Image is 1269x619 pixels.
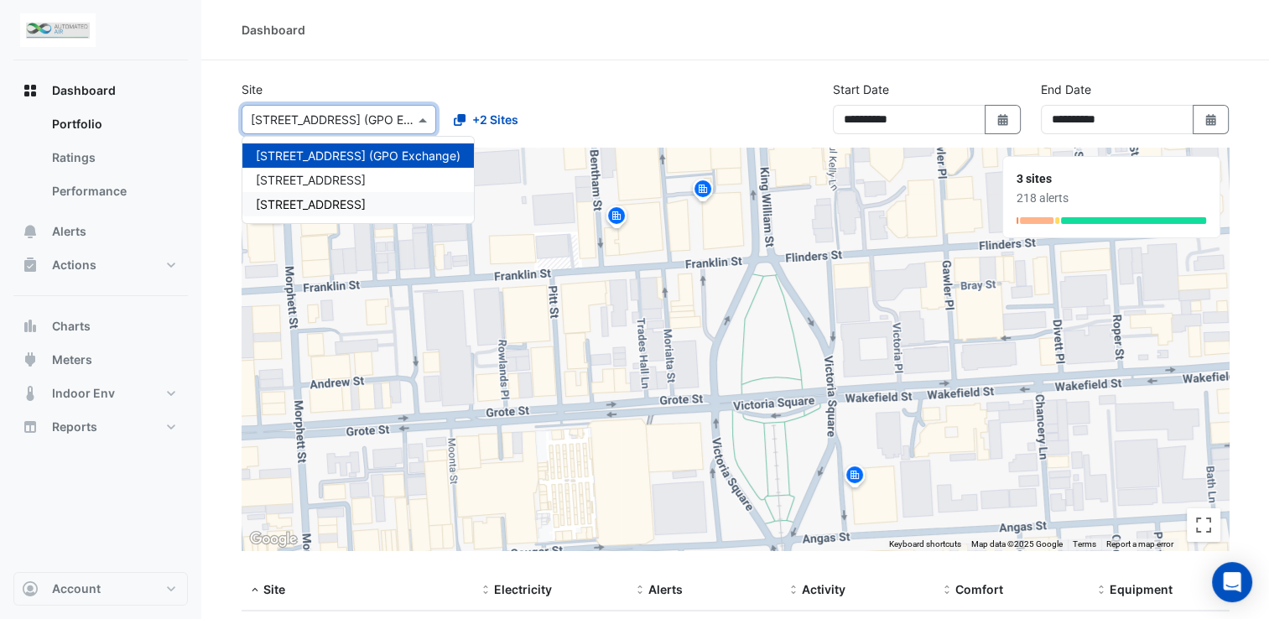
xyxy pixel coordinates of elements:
[955,582,1003,596] span: Comfort
[971,539,1063,549] span: Map data ©2025 Google
[889,538,961,550] button: Keyboard shortcuts
[22,318,39,335] app-icon: Charts
[22,419,39,435] app-icon: Reports
[52,82,116,99] span: Dashboard
[689,177,716,206] img: site-pin.svg
[52,223,86,240] span: Alerts
[1187,508,1220,542] button: Toggle fullscreen view
[1017,170,1206,188] div: 3 sites
[39,174,188,208] a: Performance
[13,74,188,107] button: Dashboard
[833,81,889,98] label: Start Date
[13,410,188,444] button: Reports
[52,385,115,402] span: Indoor Env
[242,81,263,98] label: Site
[39,141,188,174] a: Ratings
[13,215,188,248] button: Alerts
[13,377,188,410] button: Indoor Env
[841,463,868,492] img: site-pin.svg
[52,351,92,368] span: Meters
[20,13,96,47] img: Company Logo
[242,136,475,224] ng-dropdown-panel: Options list
[1204,112,1219,127] fa-icon: Select Date
[13,572,188,606] button: Account
[22,385,39,402] app-icon: Indoor Env
[256,148,460,163] span: [STREET_ADDRESS] (GPO Exchange)
[52,580,101,597] span: Account
[52,419,97,435] span: Reports
[39,107,188,141] a: Portfolio
[246,528,301,550] img: Google
[263,582,285,596] span: Site
[246,528,301,550] a: Open this area in Google Maps (opens a new window)
[603,204,630,233] img: site-pin.svg
[22,257,39,273] app-icon: Actions
[472,111,518,128] span: +2 Sites
[996,112,1011,127] fa-icon: Select Date
[13,309,188,343] button: Charts
[22,82,39,99] app-icon: Dashboard
[443,105,529,134] button: +2 Sites
[22,223,39,240] app-icon: Alerts
[52,318,91,335] span: Charts
[1017,190,1206,207] div: 218 alerts
[1110,582,1173,596] span: Equipment
[648,582,682,596] span: Alerts
[1106,539,1173,549] a: Report a map error
[256,197,366,211] span: [STREET_ADDRESS]
[22,351,39,368] app-icon: Meters
[13,248,188,282] button: Actions
[256,173,366,187] span: [STREET_ADDRESS]
[494,582,552,596] span: Electricity
[13,343,188,377] button: Meters
[1212,562,1252,602] div: Open Intercom Messenger
[52,257,96,273] span: Actions
[1041,81,1091,98] label: End Date
[13,107,188,215] div: Dashboard
[1073,539,1096,549] a: Terms
[802,582,845,596] span: Activity
[242,21,305,39] div: Dashboard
